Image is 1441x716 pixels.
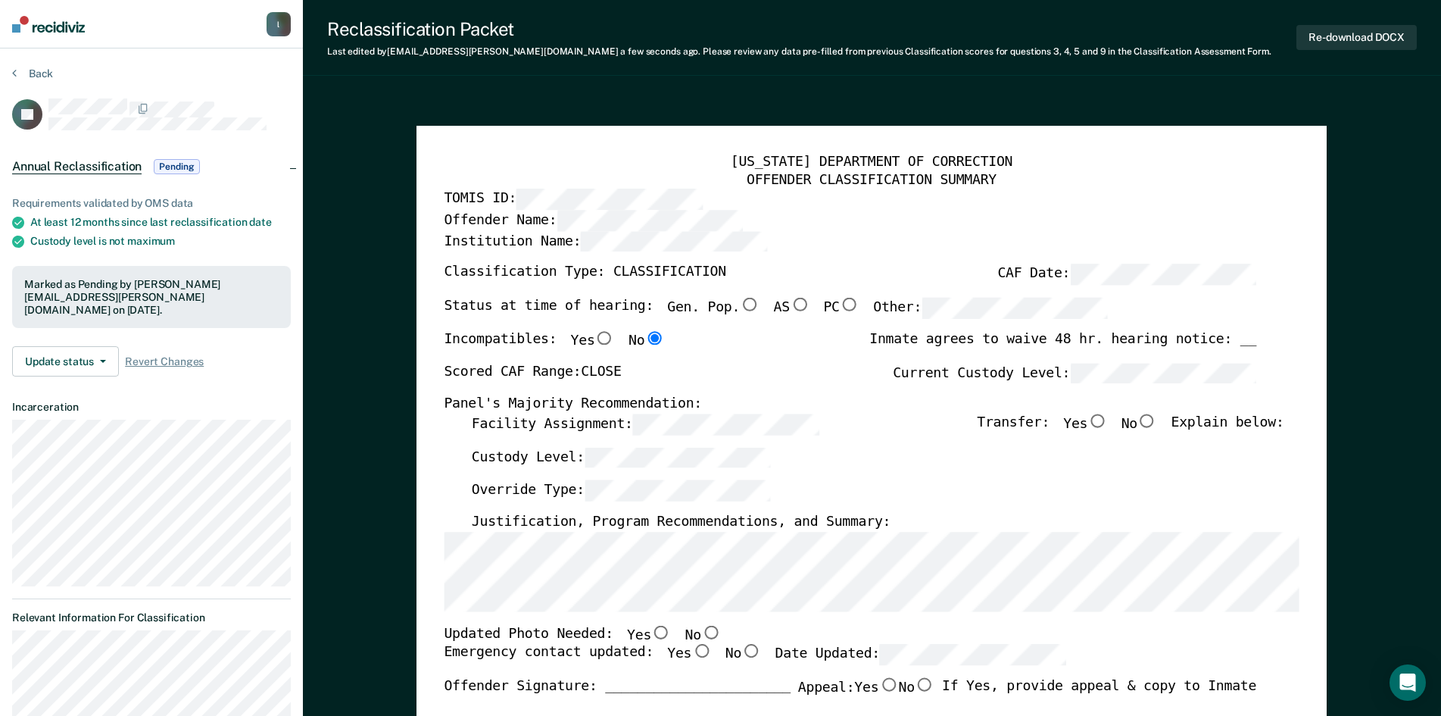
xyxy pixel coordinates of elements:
button: l [267,12,291,36]
input: Yes [595,331,615,345]
span: a few seconds ago [620,46,698,57]
div: Panel's Majority Recommendation: [444,396,1257,414]
label: No [628,331,665,351]
label: Offender Name: [444,211,744,232]
div: Inmate agrees to waive 48 hr. hearing notice: __ [870,331,1257,363]
input: No [701,625,721,639]
input: Institution Name: [582,231,768,252]
input: Yes [1087,414,1107,427]
label: Scored CAF Range: CLOSE [444,363,622,384]
input: TOMIS ID: [516,189,703,211]
input: No [741,645,761,658]
span: Pending [154,159,199,174]
label: PC [824,298,860,319]
div: Requirements validated by OMS data [12,197,291,210]
input: Date Updated: [880,645,1066,666]
label: Yes [1064,414,1108,435]
span: Annual Reclassification [12,159,142,174]
label: Date Updated: [775,645,1066,666]
label: Classification Type: CLASSIFICATION [444,264,726,286]
div: Marked as Pending by [PERSON_NAME][EMAIL_ADDRESS][PERSON_NAME][DOMAIN_NAME] on [DATE]. [24,278,279,316]
input: Override Type: [585,480,771,502]
label: Institution Name: [444,231,768,252]
input: Yes [651,625,671,639]
button: Re-download DOCX [1296,25,1417,50]
label: No [899,678,935,698]
label: AS [774,298,810,319]
input: No [915,678,934,692]
input: Custody Level: [585,447,771,468]
input: Yes [879,678,899,692]
div: Emergency contact updated: [444,645,1066,678]
label: Yes [571,331,615,351]
label: Current Custody Level: [893,363,1256,384]
img: Recidiviz [12,16,85,33]
label: Other: [874,298,1109,319]
span: Revert Changes [125,355,204,368]
div: Transfer: Explain below: [978,414,1284,447]
div: Custody level is not [30,235,291,248]
input: Gen. Pop. [740,298,759,311]
label: Yes [668,645,712,666]
div: Open Intercom Messenger [1390,664,1426,701]
div: Status at time of hearing: [444,298,1109,331]
input: Facility Assignment: [633,414,819,435]
label: No [725,645,762,666]
input: PC [840,298,859,311]
label: Justification, Program Recommendations, and Summary: [472,514,890,532]
dt: Incarceration [12,401,291,414]
label: Appeal: [798,678,934,710]
span: date [249,216,271,228]
label: TOMIS ID: [444,189,703,211]
div: Reclassification Packet [327,18,1271,40]
input: No [1137,414,1157,427]
label: Override Type: [472,480,771,502]
input: Offender Name: [557,211,744,232]
div: Incompatibles: [444,331,665,363]
span: maximum [127,235,175,247]
input: CAF Date: [1071,264,1257,286]
div: At least 12 months since last reclassification [30,216,291,229]
button: Back [12,67,53,80]
label: CAF Date: [998,264,1257,286]
label: Yes [855,678,899,698]
button: Update status [12,346,119,377]
label: No [1121,414,1158,435]
div: Updated Photo Needed: [444,625,722,645]
div: OFFENDER CLASSIFICATION SUMMARY [444,171,1299,189]
label: Facility Assignment: [472,414,819,435]
div: [US_STATE] DEPARTMENT OF CORRECTION [444,154,1299,172]
label: Gen. Pop. [668,298,760,319]
label: Custody Level: [472,447,771,468]
div: Last edited by [EMAIL_ADDRESS][PERSON_NAME][DOMAIN_NAME] . Please review any data pre-filled from... [327,46,1271,57]
label: No [685,625,722,645]
input: No [645,331,665,345]
input: AS [790,298,809,311]
dt: Relevant Information For Classification [12,611,291,624]
input: Other: [922,298,1108,319]
input: Yes [692,645,712,658]
label: Yes [627,625,671,645]
input: Current Custody Level: [1071,363,1257,384]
